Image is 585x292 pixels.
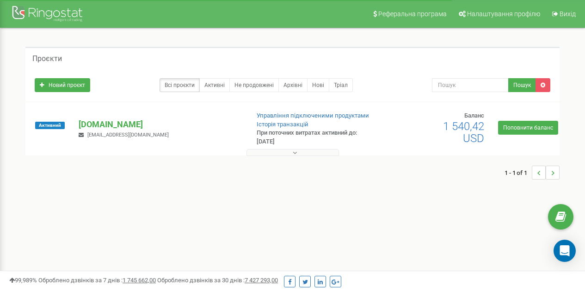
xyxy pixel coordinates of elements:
[35,78,90,92] a: Новий проєкт
[229,78,279,92] a: Не продовжені
[35,122,65,129] span: Активний
[464,112,484,119] span: Баланс
[245,277,278,284] u: 7 427 293,00
[278,78,308,92] a: Архівні
[307,78,329,92] a: Нові
[378,10,447,18] span: Реферальна програма
[508,78,536,92] button: Пошук
[87,132,169,138] span: [EMAIL_ADDRESS][DOMAIN_NAME]
[467,10,540,18] span: Налаштування профілю
[329,78,353,92] a: Тріал
[32,55,62,63] h5: Проєкти
[498,121,558,135] a: Поповнити баланс
[38,277,156,284] span: Оброблено дзвінків за 7 днів :
[443,120,484,145] span: 1 540,42 USD
[157,277,278,284] span: Оброблено дзвінків за 30 днів :
[257,121,308,128] a: Історія транзакцій
[79,118,241,130] p: [DOMAIN_NAME]
[9,277,37,284] span: 99,989%
[505,156,560,189] nav: ...
[560,10,576,18] span: Вихід
[554,240,576,262] div: Open Intercom Messenger
[432,78,509,92] input: Пошук
[123,277,156,284] u: 1 745 662,00
[160,78,200,92] a: Всі проєкти
[257,112,369,119] a: Управління підключеними продуктами
[199,78,230,92] a: Активні
[257,129,375,146] p: При поточних витратах активний до: [DATE]
[505,166,532,180] span: 1 - 1 of 1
